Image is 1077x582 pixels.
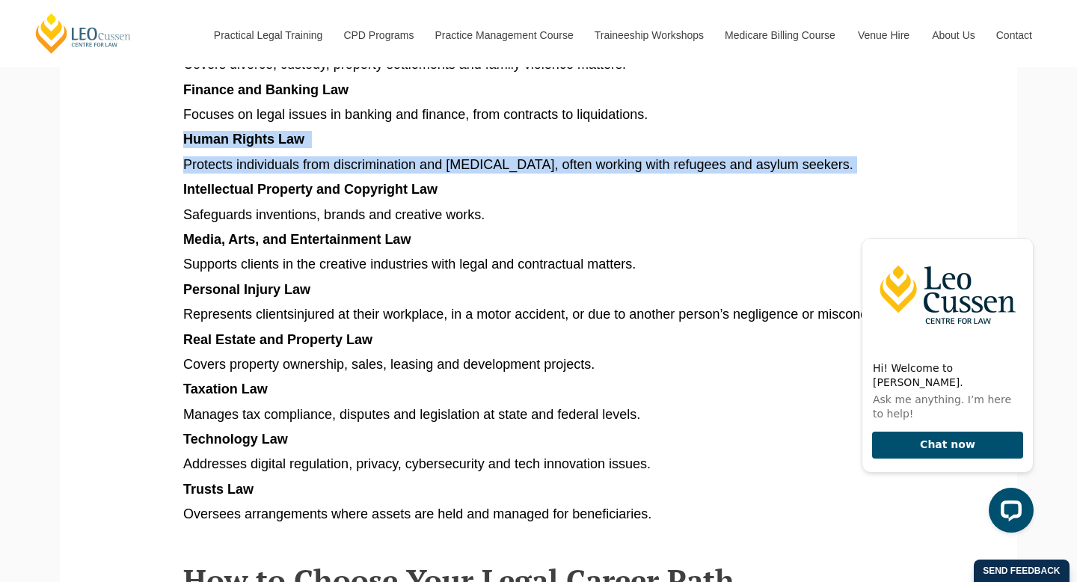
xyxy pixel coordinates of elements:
span: Trusts Law [183,482,254,497]
a: Practice Management Course [424,3,583,67]
span: Taxation Law [183,382,268,396]
span: Supports clients in the creative industries with legal and contractual matters. [183,257,636,272]
span: Real Estate and Property Law [183,332,372,347]
span: Represents clients [183,307,294,322]
iframe: LiveChat chat widget [850,225,1040,545]
a: CPD Programs [332,3,423,67]
span: Personal Injury Law [183,282,310,297]
span: Focuses on legal issues in banking and finance, from contracts to liquidations. [183,107,648,122]
a: Contact [985,3,1043,67]
span: Oversees arrangements where assets are held and managed for beneficiaries. [183,506,651,521]
span: Human Rights Law [183,132,304,147]
strong: Technology Law [183,432,288,447]
span: Safeguards inventions, brands and creative works. [183,207,485,222]
span: Manages tax compliance, disputes and legislation at state and federal levels. [183,407,640,422]
span: Finance and Banking Law [183,82,349,97]
span: Protects individuals from discrimination and [MEDICAL_DATA], often working with refugees and asyl... [183,157,853,172]
a: [PERSON_NAME] Centre for Law [34,12,133,55]
a: Medicare Billing Course [714,3,847,67]
span: Covers property ownership, sales, leasing and development projects. [183,357,595,372]
span: Addresses digital regulation, privacy, cybersecurity and tech innovation issues. [183,456,651,471]
a: Practical Legal Training [203,3,333,67]
a: Traineeship Workshops [583,3,714,67]
span: Media, Arts, and Entertainment Law [183,232,411,247]
span: Intellectual Property and Copyright Law [183,182,438,197]
span: injured at their workplace, in a motor accident, or due to another person’s negligence or miscond... [294,307,889,322]
a: About Us [921,3,985,67]
a: Venue Hire [847,3,921,67]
